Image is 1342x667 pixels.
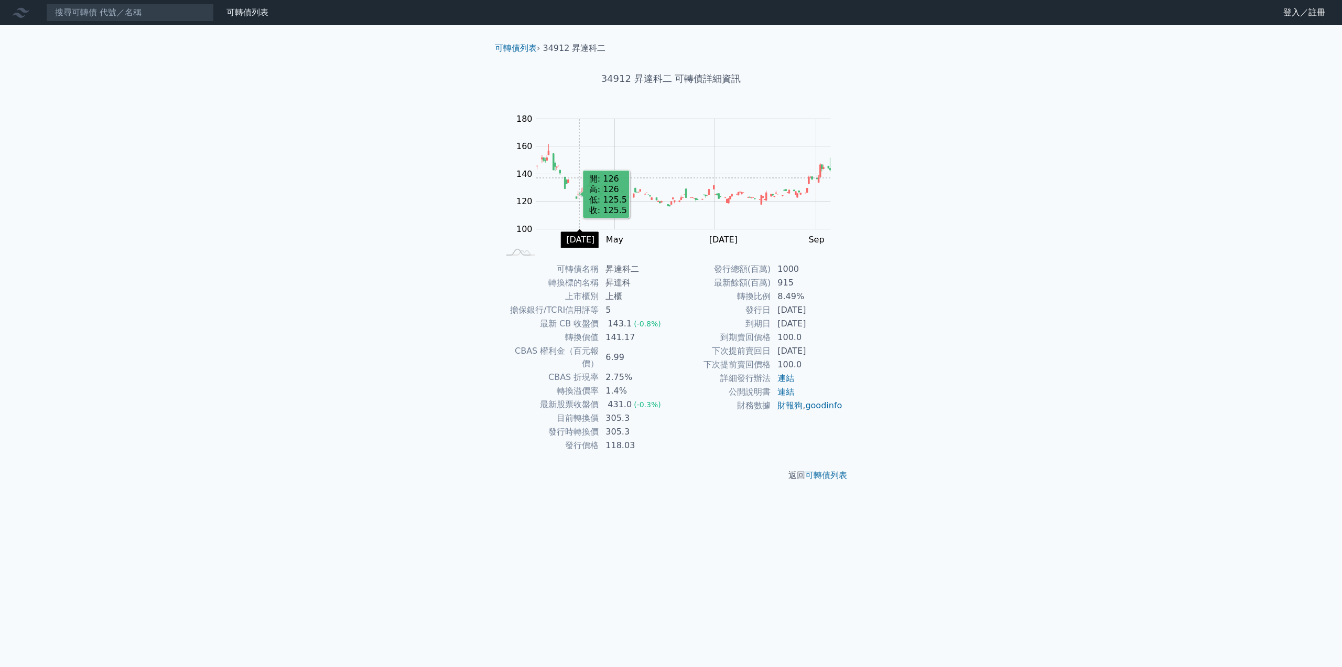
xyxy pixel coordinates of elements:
li: › [495,42,540,55]
tspan: 180 [516,114,533,124]
td: , [771,399,843,412]
td: 305.3 [599,411,671,425]
td: [DATE] [771,303,843,317]
tspan: 100 [516,224,533,234]
input: 搜尋可轉債 代號／名稱 [46,4,214,22]
td: 305.3 [599,425,671,439]
tspan: 140 [516,169,533,179]
a: 可轉債列表 [495,43,537,53]
td: 8.49% [771,290,843,303]
td: 發行時轉換價 [499,425,599,439]
td: CBAS 折現率 [499,370,599,384]
td: 發行總額(百萬) [671,262,771,276]
a: 連結 [777,373,794,383]
tspan: [DATE] [709,235,738,245]
td: CBAS 權利金（百元報價） [499,344,599,370]
a: 登入／註冊 [1275,4,1334,21]
td: 141.17 [599,331,671,344]
td: 最新股票收盤價 [499,398,599,411]
div: 143.1 [605,317,634,330]
a: 連結 [777,387,794,397]
td: 上市櫃別 [499,290,599,303]
td: 發行日 [671,303,771,317]
td: 轉換溢價率 [499,384,599,398]
td: 5 [599,303,671,317]
td: 118.03 [599,439,671,452]
a: goodinfo [805,400,842,410]
td: 100.0 [771,331,843,344]
td: 100.0 [771,358,843,372]
td: 2.75% [599,370,671,384]
div: 431.0 [605,398,634,411]
td: 昇達科 [599,276,671,290]
td: 1000 [771,262,843,276]
h1: 34912 昇達科二 可轉債詳細資訊 [486,71,856,86]
td: 轉換比例 [671,290,771,303]
td: 下次提前賣回日 [671,344,771,358]
td: 上櫃 [599,290,671,303]
td: 到期日 [671,317,771,331]
td: 到期賣回價格 [671,331,771,344]
span: (-0.3%) [634,400,661,409]
li: 34912 昇達科二 [543,42,606,55]
p: 返回 [486,469,856,482]
td: 6.99 [599,344,671,370]
td: 公開說明書 [671,385,771,399]
td: 最新餘額(百萬) [671,276,771,290]
td: [DATE] [771,344,843,358]
td: 可轉債名稱 [499,262,599,276]
td: 擔保銀行/TCRI信用評等 [499,303,599,317]
tspan: 120 [516,196,533,206]
a: 財報狗 [777,400,803,410]
td: 轉換價值 [499,331,599,344]
td: 目前轉換價 [499,411,599,425]
td: 下次提前賣回價格 [671,358,771,372]
td: 財務數據 [671,399,771,412]
a: 可轉債列表 [226,7,268,17]
td: 915 [771,276,843,290]
tspan: Sep [808,235,824,245]
tspan: May [606,235,623,245]
tspan: 160 [516,141,533,151]
td: [DATE] [771,317,843,331]
td: 最新 CB 收盤價 [499,317,599,331]
td: 發行價格 [499,439,599,452]
td: 轉換標的名稱 [499,276,599,290]
td: 1.4% [599,384,671,398]
span: (-0.8%) [634,320,661,328]
a: 可轉債列表 [805,470,847,480]
td: 詳細發行辦法 [671,372,771,385]
g: Chart [511,114,847,245]
td: 昇達科二 [599,262,671,276]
